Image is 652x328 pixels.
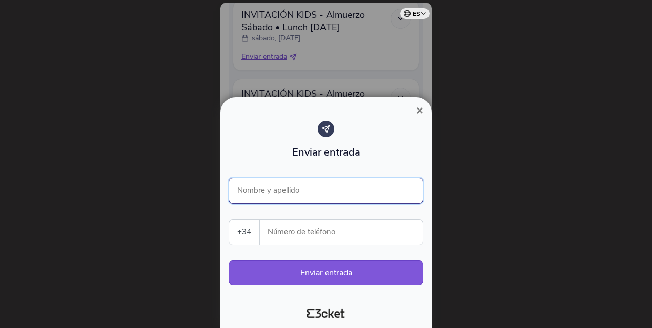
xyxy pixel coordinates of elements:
input: Número de teléfono [268,220,423,245]
button: Enviar entrada [229,260,423,285]
input: Nombre y apellido [229,178,423,204]
span: Enviar entrada [292,145,360,159]
label: Nombre y apellido [229,178,308,203]
label: Número de teléfono [260,220,424,245]
span: × [416,103,423,117]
